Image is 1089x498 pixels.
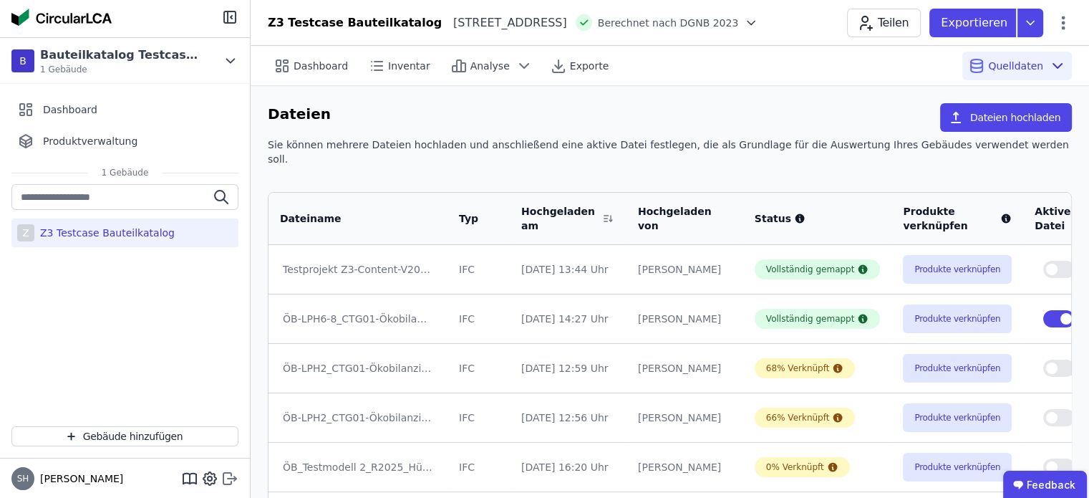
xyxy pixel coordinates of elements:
div: [DATE] 14:27 Uhr [521,312,615,326]
div: IFC [459,262,498,277]
div: ÖB-LPH6-8_CTG01-Ökobilanzierung_Testprojekt Z3_mit produktspz. Ergän_(LPH6-8)-Content-V2023(4).ifc [283,312,433,326]
div: IFC [459,411,498,425]
div: 68% Verknüpft [766,363,830,374]
button: Produkte verknüpfen [903,453,1012,482]
span: Inventar [388,59,430,73]
div: IFC [459,361,498,375]
div: Produkte verknüpfen [903,204,1012,233]
div: [DATE] 12:56 Uhr [521,411,615,425]
div: Hochgeladen am [521,204,598,233]
div: [DATE] 12:59 Uhr [521,361,615,375]
button: Teilen [847,9,921,37]
div: [PERSON_NAME] [638,312,732,326]
div: Dateiname [280,211,418,226]
div: [PERSON_NAME] [638,361,732,375]
div: Testprojekt Z3-Content-V2023.A_Revit-2025_Rohbau_4RV.ifc [283,262,433,277]
span: Quelldaten [988,59,1043,73]
div: Bauteilkatalog Testcase Z3 [40,47,205,64]
div: 0% Verknüpft [766,461,824,473]
div: Z3 Testcase Bauteilkatalog [268,14,442,32]
div: 66% Verknüpft [766,412,830,423]
div: ÖB-LPH2_CTG01-Ökobilanzierung_Content-Def. Entwurfsv(6).ifc [283,361,433,375]
span: [PERSON_NAME] [34,471,123,486]
span: 1 Gebäude [87,167,163,178]
h6: Dateien [268,103,331,126]
button: Gebäude hinzufügen [11,426,238,446]
span: Produktverwaltung [43,134,137,148]
div: IFC [459,460,498,474]
button: Dateien hochladen [940,103,1072,132]
div: Vollständig gemappt [766,264,855,275]
div: [DATE] 16:20 Uhr [521,460,615,474]
button: Produkte verknüpfen [903,255,1012,284]
div: [PERSON_NAME] [638,460,732,474]
span: Exporte [570,59,609,73]
div: IFC [459,312,498,326]
div: B [11,49,34,72]
div: ÖB_Testmodell 2_R2025_Hülle-_Wand_und_Dachtypen.ifc [283,460,433,474]
div: [DATE] 13:44 Uhr [521,262,615,277]
span: Dashboard [43,102,97,117]
div: Sie können mehrere Dateien hochladen und anschließend eine aktive Datei festlegen, die als Grundl... [268,138,1072,178]
div: ÖB-LPH2_CTG01-Ökobilanzierung_Content-Def. Entwurfsv(2).ifc [283,411,433,425]
div: Z3 Testcase Bauteilkatalog [34,226,175,240]
p: Exportieren [941,14,1010,32]
button: Produkte verknüpfen [903,305,1012,333]
div: Hochgeladen von [638,204,715,233]
div: Z [17,224,34,241]
button: Produkte verknüpfen [903,354,1012,383]
div: [STREET_ADDRESS] [442,14,567,32]
span: Dashboard [294,59,348,73]
div: [PERSON_NAME] [638,411,732,425]
span: Analyse [470,59,510,73]
div: Typ [459,211,481,226]
div: Status [755,211,881,226]
span: SH [17,474,29,483]
span: Berechnet nach DGNB 2023 [598,16,739,30]
span: 1 Gebäude [40,64,205,75]
div: Vollständig gemappt [766,313,855,325]
div: [PERSON_NAME] [638,262,732,277]
button: Produkte verknüpfen [903,403,1012,432]
img: Concular [11,9,112,26]
div: Aktive Datei [1035,204,1085,233]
